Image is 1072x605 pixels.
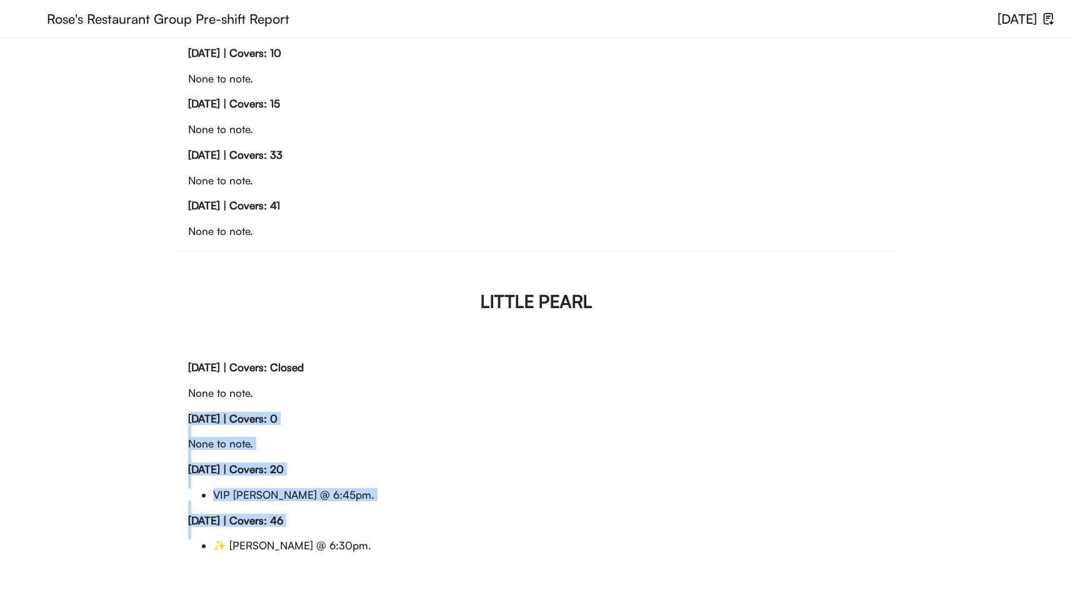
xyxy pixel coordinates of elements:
[188,149,884,200] div: None to note.
[188,514,283,527] strong: [DATE] | Covers: 46
[1042,12,1054,25] img: file-download-02.svg
[188,412,278,425] strong: [DATE] | Covers: 0
[188,97,280,110] strong: [DATE] | Covers: 15
[188,199,884,251] div: None to note.
[188,199,280,212] strong: [DATE] | Covers: 41
[213,539,884,552] li: ✨ [PERSON_NAME] @ 6:30pm.
[18,5,37,30] img: yH5BAEAAAAALAAAAAABAAEAAAIBRAA7
[188,361,304,374] strong: [DATE] | Covers: Closed
[47,12,998,26] div: Rose's Restaurant Group Pre-shift Report
[188,47,884,98] div: None to note.
[188,412,884,464] div: None to note.
[188,97,884,149] div: None to note.
[213,489,884,501] li: VIP [PERSON_NAME] @ 6:45pm.
[998,12,1037,26] div: [DATE]
[188,46,281,59] strong: [DATE] | Covers: 10
[188,148,283,161] strong: [DATE] | Covers: 33
[188,462,284,476] strong: [DATE] | Covers: 20
[480,290,592,312] strong: LITTLE PEARL
[188,361,884,412] div: None to note.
